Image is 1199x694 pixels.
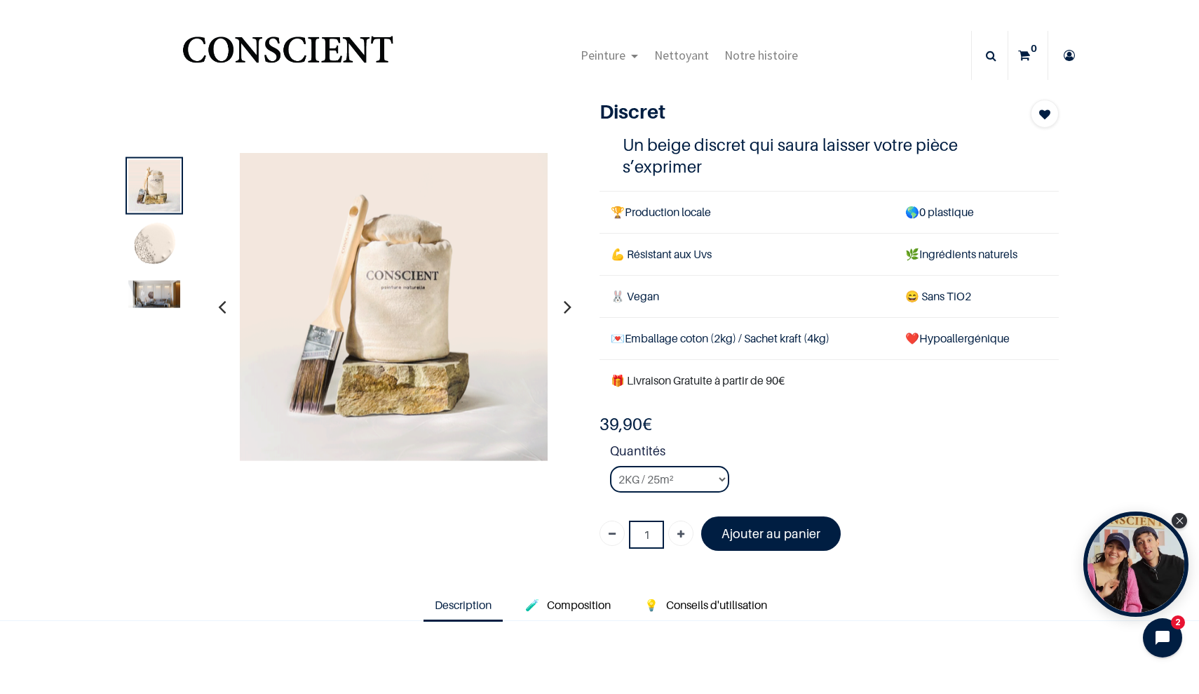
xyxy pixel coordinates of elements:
span: 🏆 [611,205,625,219]
div: Tolstoy bubble widget [1083,512,1188,617]
span: Notre histoire [724,47,798,63]
strong: Quantités [610,441,1059,466]
img: Product image [240,152,548,461]
a: Logo of Conscient [179,28,396,84]
div: Close Tolstoy widget [1172,513,1187,528]
a: Ajouter [668,521,693,546]
td: ans TiO2 [894,275,1059,317]
div: Open Tolstoy widget [1083,512,1188,617]
td: Ingrédients naturels [894,233,1059,275]
span: 😄 S [905,289,928,303]
span: Nettoyant [654,47,709,63]
h4: Un beige discret qui saura laisser votre pièce s’exprimer [623,134,1036,178]
span: 🌎 [905,205,919,219]
span: 💡 [644,598,658,612]
span: Peinture [581,47,625,63]
span: Conseils d'utilisation [666,598,767,612]
td: Emballage coton (2kg) / Sachet kraft (4kg) [599,318,894,360]
span: Composition [547,598,611,612]
h1: Discret [599,100,990,124]
button: Add to wishlist [1031,100,1059,128]
span: 39,90 [599,414,642,434]
a: 0 [1008,31,1048,80]
td: ❤️Hypoallergénique [894,318,1059,360]
td: Production locale [599,191,894,233]
img: Product image [128,159,180,211]
b: € [599,414,652,434]
td: 0 plastique [894,191,1059,233]
font: Ajouter au panier [722,526,820,541]
sup: 0 [1027,41,1041,55]
div: Open Tolstoy [1083,512,1188,617]
a: Supprimer [599,521,625,546]
span: 💪 Résistant aux Uvs [611,247,712,261]
img: Conscient [179,28,396,84]
span: 🌿 [905,247,919,261]
a: Ajouter au panier [701,516,841,551]
span: 💌 [611,331,625,345]
img: Product image [128,280,180,307]
span: Description [435,598,492,612]
span: Add to wishlist [1039,106,1050,123]
a: Peinture [573,31,646,80]
img: Product image [128,220,180,272]
span: 🧪 [525,598,539,612]
font: 🎁 Livraison Gratuite à partir de 90€ [611,373,785,387]
span: 🐰 Vegan [611,289,659,303]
